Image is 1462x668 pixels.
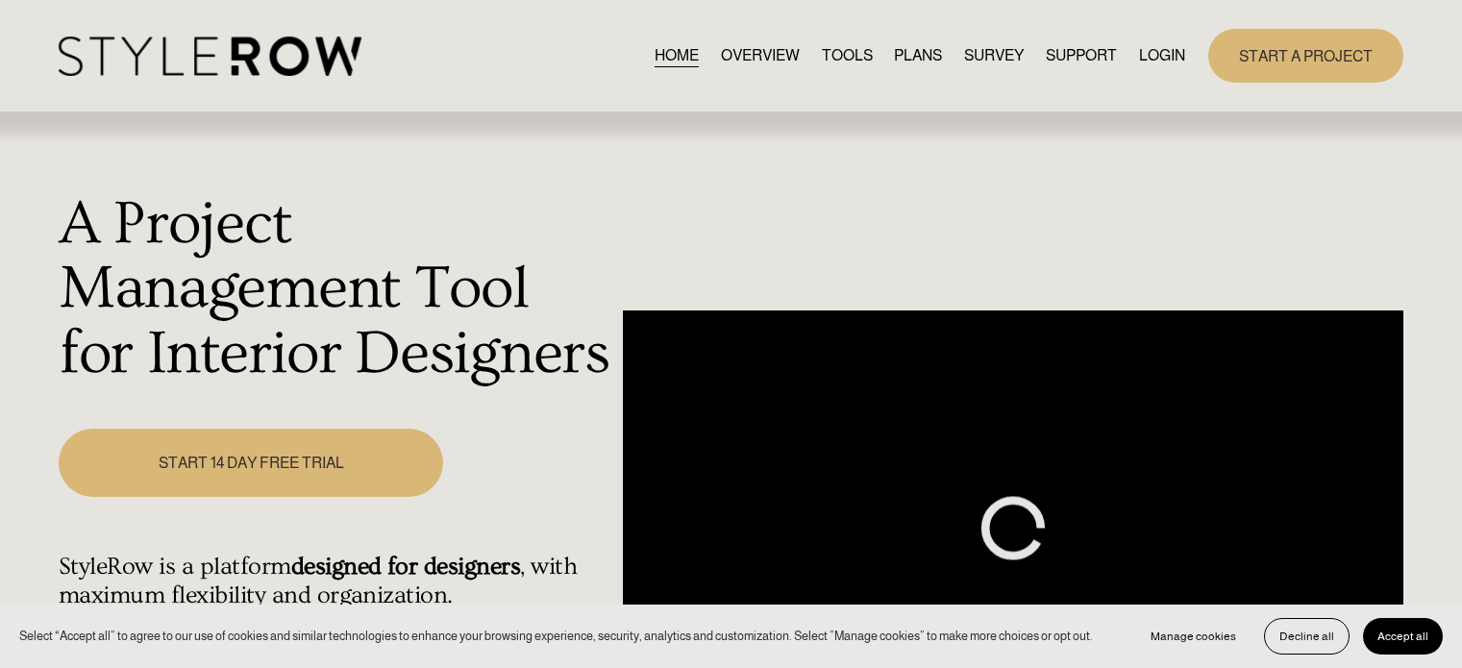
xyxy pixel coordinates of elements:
p: Select “Accept all” to agree to our use of cookies and similar technologies to enhance your brows... [19,627,1093,645]
h4: StyleRow is a platform , with maximum flexibility and organization. [59,553,613,610]
a: OVERVIEW [721,42,800,68]
a: TOOLS [822,42,873,68]
a: LOGIN [1139,42,1185,68]
span: Accept all [1377,630,1428,643]
button: Accept all [1363,618,1443,655]
button: Manage cookies [1136,618,1251,655]
button: Decline all [1264,618,1350,655]
span: Manage cookies [1151,630,1236,643]
a: folder dropdown [1046,42,1117,68]
a: HOME [655,42,699,68]
a: PLANS [894,42,942,68]
a: SURVEY [964,42,1024,68]
h1: A Project Management Tool for Interior Designers [59,192,613,387]
a: START A PROJECT [1208,29,1403,82]
img: StyleRow [59,37,361,76]
strong: designed for designers [291,553,521,581]
span: SUPPORT [1046,44,1117,67]
span: Decline all [1279,630,1334,643]
a: START 14 DAY FREE TRIAL [59,429,443,497]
